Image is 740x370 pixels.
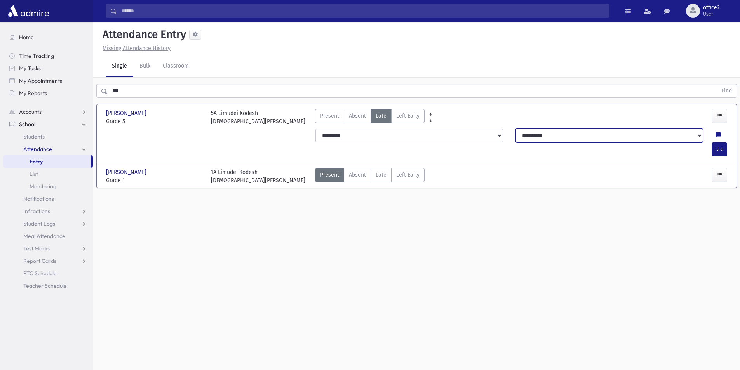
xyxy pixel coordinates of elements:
[3,118,93,130] a: School
[19,108,42,115] span: Accounts
[3,267,93,280] a: PTC Schedule
[30,170,38,177] span: List
[320,171,339,179] span: Present
[30,183,56,190] span: Monitoring
[23,282,67,289] span: Teacher Schedule
[19,77,62,84] span: My Appointments
[3,180,93,193] a: Monitoring
[106,109,148,117] span: [PERSON_NAME]
[3,106,93,118] a: Accounts
[3,31,93,43] a: Home
[6,3,51,19] img: AdmirePro
[3,193,93,205] a: Notifications
[23,195,54,202] span: Notifications
[703,5,720,11] span: office2
[106,56,133,77] a: Single
[23,208,50,215] span: Infractions
[99,28,186,41] h5: Attendance Entry
[103,45,171,52] u: Missing Attendance History
[3,242,93,255] a: Test Marks
[23,146,52,153] span: Attendance
[23,220,55,227] span: Student Logs
[703,11,720,17] span: User
[315,109,425,125] div: AttTypes
[396,171,420,179] span: Left Early
[19,34,34,41] span: Home
[23,257,56,264] span: Report Cards
[3,168,93,180] a: List
[376,171,387,179] span: Late
[19,90,47,97] span: My Reports
[23,245,50,252] span: Test Marks
[3,205,93,217] a: Infractions
[99,45,171,52] a: Missing Attendance History
[3,280,93,292] a: Teacher Schedule
[3,62,93,75] a: My Tasks
[3,155,91,168] a: Entry
[211,109,305,125] div: 5A Limudei Kodesh [DEMOGRAPHIC_DATA][PERSON_NAME]
[315,168,425,184] div: AttTypes
[19,121,35,128] span: School
[3,217,93,230] a: Student Logs
[106,117,203,125] span: Grade 5
[23,233,65,240] span: Meal Attendance
[3,87,93,99] a: My Reports
[349,171,366,179] span: Absent
[23,133,45,140] span: Students
[133,56,157,77] a: Bulk
[3,143,93,155] a: Attendance
[349,112,366,120] span: Absent
[19,52,54,59] span: Time Tracking
[211,168,305,184] div: 1A Limudei Kodesh [DEMOGRAPHIC_DATA][PERSON_NAME]
[23,270,57,277] span: PTC Schedule
[376,112,387,120] span: Late
[3,230,93,242] a: Meal Attendance
[117,4,609,18] input: Search
[30,158,43,165] span: Entry
[3,255,93,267] a: Report Cards
[106,176,203,184] span: Grade 1
[3,50,93,62] a: Time Tracking
[19,65,41,72] span: My Tasks
[106,168,148,176] span: [PERSON_NAME]
[396,112,420,120] span: Left Early
[3,75,93,87] a: My Appointments
[157,56,195,77] a: Classroom
[717,84,737,97] button: Find
[320,112,339,120] span: Present
[3,130,93,143] a: Students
